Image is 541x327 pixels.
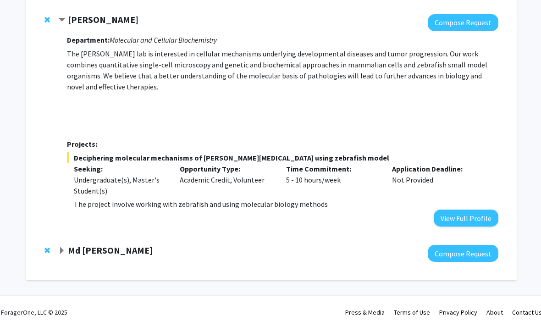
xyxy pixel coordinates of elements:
[74,174,166,196] div: Undergraduate(s), Master's Student(s)
[68,14,138,25] strong: [PERSON_NAME]
[74,163,166,174] p: Seeking:
[385,163,491,196] div: Not Provided
[394,308,430,316] a: Terms of Use
[67,35,110,44] strong: Department:
[7,286,39,320] iframe: Chat
[68,244,153,256] strong: Md [PERSON_NAME]
[67,152,498,163] span: Deciphering molecular mechanisms of [PERSON_NAME][MEDICAL_DATA] using zebrafish model
[486,308,503,316] a: About
[279,163,386,196] div: 5 - 10 hours/week
[58,17,66,24] span: Contract Emilia Galperin Bookmark
[44,16,50,23] span: Remove Emilia Galperin from bookmarks
[67,48,498,92] p: The [PERSON_NAME] lab is interested in cellular mechanisms underlying developmental diseases and ...
[392,163,485,174] p: Application Deadline:
[173,163,279,196] div: Academic Credit, Volunteer
[428,14,498,31] button: Compose Request to Emilia Galperin
[180,163,272,174] p: Opportunity Type:
[434,210,498,227] button: View Full Profile
[286,163,379,174] p: Time Commitment:
[58,247,66,255] span: Expand Md Eunus Ali Bookmark
[439,308,477,316] a: Privacy Policy
[110,35,217,44] i: Molecular and Cellular Biochemistry
[44,247,50,254] span: Remove Md Eunus Ali from bookmarks
[74,199,498,210] p: The project involve working with zebrafish and using molecular biology methods
[345,308,385,316] a: Press & Media
[67,139,97,149] strong: Projects:
[428,245,498,262] button: Compose Request to Md Eunus Ali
